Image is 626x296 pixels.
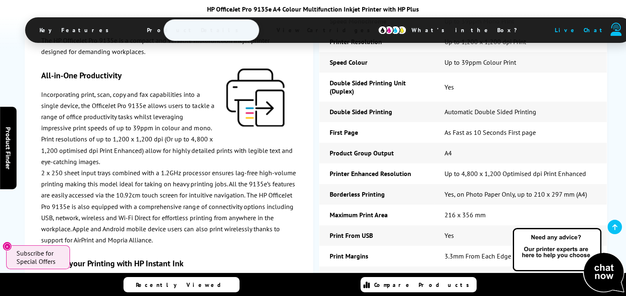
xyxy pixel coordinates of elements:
p: 2 x 250 sheet input trays combined with a 1.2GHz processor ensures lag-free high-volume printing ... [41,168,297,246]
img: cmyk-icon.svg [378,26,407,35]
td: Yes [434,73,607,101]
td: Up to 4,800 x 1,200 Optimised dpi Print Enhanced [434,163,607,184]
img: user-headset-duotone.svg [610,23,622,36]
td: Up to 13ipm Colour Print [434,266,607,287]
span: Product Finder [4,127,12,169]
td: Automatic Double Sided Printing [434,101,607,122]
td: Maximum Print Area [319,204,434,225]
td: Speed Colour [319,52,434,73]
h3: Elevate your Printing with HP Instant Ink [41,258,297,269]
td: As Fast as 10 Seconds First page [434,122,607,143]
td: Speed Colour (Duplex) [319,266,434,287]
span: Product Details [135,20,255,40]
button: Close [2,242,12,251]
td: Yes, on Photo Paper Only, up to 210 x 297 mm (A4) [434,184,607,204]
td: Double Sided Printing Unit (Duplex) [319,73,434,101]
a: Recently Viewed [123,277,240,292]
td: 3.3mm From Each Edge [434,246,607,266]
td: Up to 39ppm Colour Print [434,52,607,73]
td: Print From USB [319,225,434,246]
span: Key Features [27,20,126,40]
p: Incorporating print, scan, copy and fax capabilities into a single device, the OfficeJet Pro 9135... [41,89,297,167]
td: A4 [434,143,607,163]
td: Borderless Printing [319,184,434,204]
a: Compare Products [361,277,477,292]
div: HP OfficeJet Pro 9135e A4 Colour Multifunction Inkjet Printer with HP Plus [25,5,601,13]
span: What’s in the Box? [399,20,538,40]
td: Printer Enhanced Resolution [319,163,434,184]
span: Compare Products [374,281,474,289]
td: First Page [319,122,434,143]
img: Open Live Chat window [511,227,626,294]
td: 216 x 356 mm [434,204,607,225]
td: Yes [434,225,607,246]
span: Live Chat [555,26,606,34]
span: Subscribe for Special Offers [16,249,62,265]
h3: All-in-One Productivity [41,70,297,81]
td: Print Margins [319,246,434,266]
span: View Cartridges [264,19,390,41]
td: Double Sided Printing [319,101,434,122]
td: Product Group Output [319,143,434,163]
span: Recently Viewed [136,281,229,289]
img: hp-new-colour-print-icon-160.png [224,66,287,129]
